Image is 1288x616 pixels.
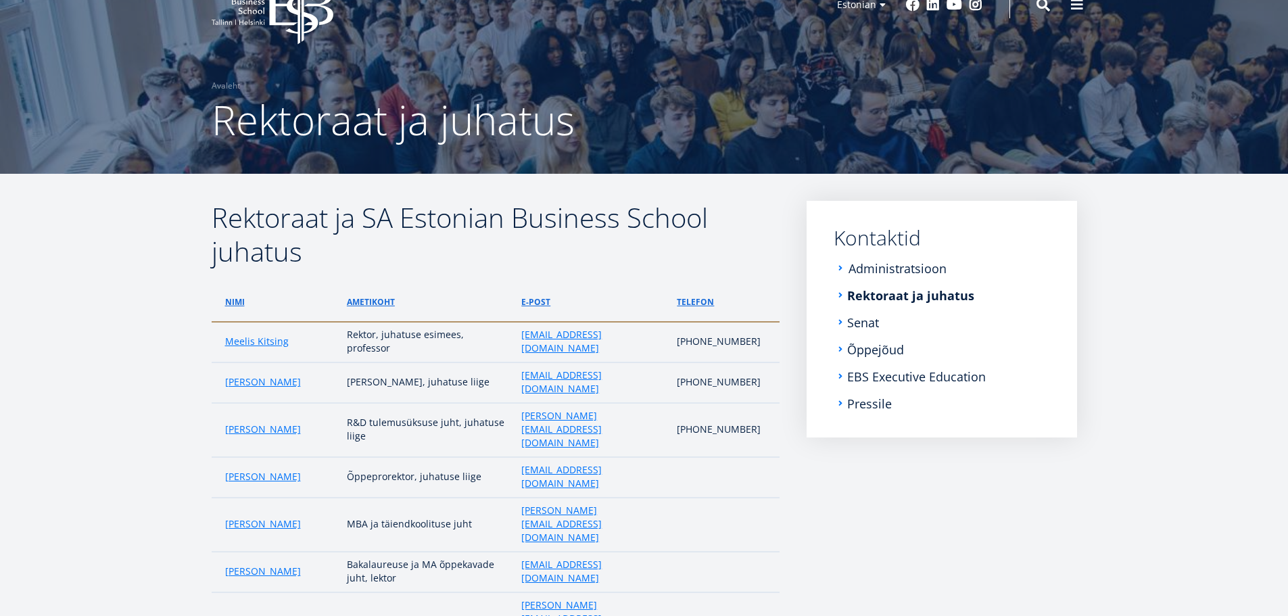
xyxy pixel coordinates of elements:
[847,370,986,383] a: EBS Executive Education
[670,403,779,457] td: [PHONE_NUMBER]
[521,328,663,355] a: [EMAIL_ADDRESS][DOMAIN_NAME]
[670,362,779,403] td: [PHONE_NUMBER]
[521,409,663,450] a: [PERSON_NAME][EMAIL_ADDRESS][DOMAIN_NAME]
[340,457,515,498] td: Õppeprorektor, juhatuse liige
[212,92,575,147] span: Rektoraat ja juhatus
[340,362,515,403] td: [PERSON_NAME], juhatuse liige
[521,504,663,544] a: [PERSON_NAME][EMAIL_ADDRESS][DOMAIN_NAME]
[521,369,663,396] a: [EMAIL_ADDRESS][DOMAIN_NAME]
[677,295,714,309] a: telefon
[849,262,947,275] a: Administratsioon
[677,335,765,348] p: [PHONE_NUMBER]
[521,558,663,585] a: [EMAIL_ADDRESS][DOMAIN_NAME]
[225,375,301,389] a: [PERSON_NAME]
[847,397,892,410] a: Pressile
[347,295,395,309] a: ametikoht
[847,316,879,329] a: Senat
[847,289,974,302] a: Rektoraat ja juhatus
[225,335,289,348] a: Meelis Kitsing
[521,463,663,490] a: [EMAIL_ADDRESS][DOMAIN_NAME]
[225,565,301,578] a: [PERSON_NAME]
[847,343,904,356] a: Õppejõud
[225,517,301,531] a: [PERSON_NAME]
[212,201,780,268] h2: Rektoraat ja SA Estonian Business School juhatus
[340,403,515,457] td: R&D tulemusüksuse juht, juhatuse liige
[212,79,240,93] a: Avaleht
[521,295,550,309] a: e-post
[225,295,245,309] a: Nimi
[340,498,515,552] td: MBA ja täiendkoolituse juht
[834,228,1050,248] a: Kontaktid
[225,470,301,483] a: [PERSON_NAME]
[340,552,515,592] td: Bakalaureuse ja MA õppekavade juht, lektor
[225,423,301,436] a: [PERSON_NAME]
[347,328,508,355] p: Rektor, juhatuse esimees, professor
